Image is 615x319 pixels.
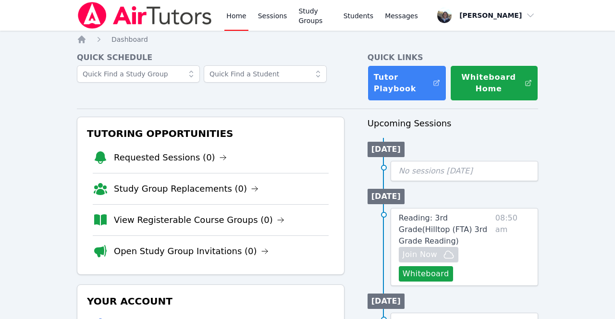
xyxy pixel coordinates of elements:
[399,266,453,282] button: Whiteboard
[368,65,447,101] a: Tutor Playbook
[399,213,487,245] span: Reading: 3rd Grade ( Hilltop (FTA) 3rd Grade Reading )
[77,65,200,83] input: Quick Find a Study Group
[77,2,213,29] img: Air Tutors
[399,166,473,175] span: No sessions [DATE]
[111,36,148,43] span: Dashboard
[450,65,538,101] button: Whiteboard Home
[77,35,538,44] nav: Breadcrumb
[114,182,258,196] a: Study Group Replacements (0)
[368,117,538,130] h3: Upcoming Sessions
[495,212,530,282] span: 08:50 am
[368,142,405,157] li: [DATE]
[114,151,227,164] a: Requested Sessions (0)
[114,213,284,227] a: View Registerable Course Groups (0)
[114,245,269,258] a: Open Study Group Invitations (0)
[368,52,538,63] h4: Quick Links
[368,294,405,309] li: [DATE]
[77,52,344,63] h4: Quick Schedule
[85,125,336,142] h3: Tutoring Opportunities
[111,35,148,44] a: Dashboard
[85,293,336,310] h3: Your Account
[385,11,418,21] span: Messages
[403,249,437,260] span: Join Now
[368,189,405,204] li: [DATE]
[204,65,327,83] input: Quick Find a Student
[399,247,458,262] button: Join Now
[399,212,492,247] a: Reading: 3rd Grade(Hilltop (FTA) 3rd Grade Reading)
